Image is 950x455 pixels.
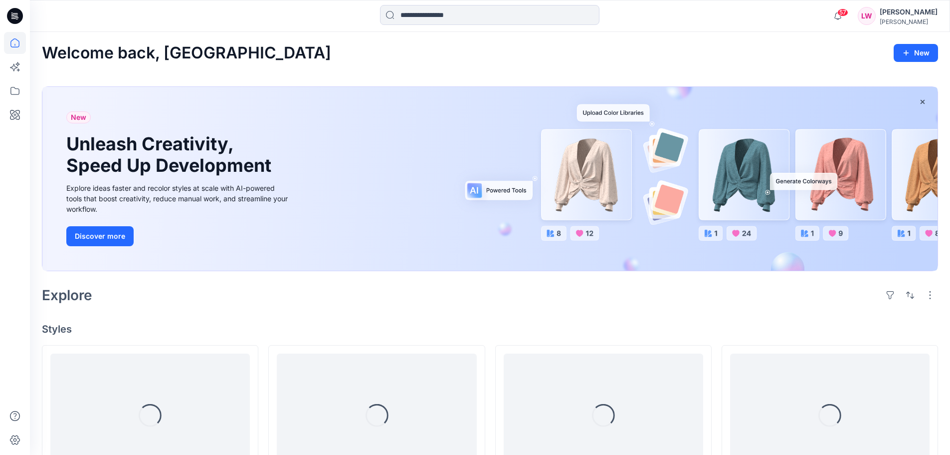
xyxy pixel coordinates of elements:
h2: Welcome back, [GEOGRAPHIC_DATA] [42,44,331,62]
div: LW [858,7,876,25]
button: Discover more [66,226,134,246]
span: 57 [837,8,848,16]
div: [PERSON_NAME] [880,18,938,25]
button: New [894,44,938,62]
h1: Unleash Creativity, Speed Up Development [66,133,276,176]
h2: Explore [42,287,92,303]
div: [PERSON_NAME] [880,6,938,18]
a: Discover more [66,226,291,246]
div: Explore ideas faster and recolor styles at scale with AI-powered tools that boost creativity, red... [66,183,291,214]
span: New [71,111,86,123]
h4: Styles [42,323,938,335]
